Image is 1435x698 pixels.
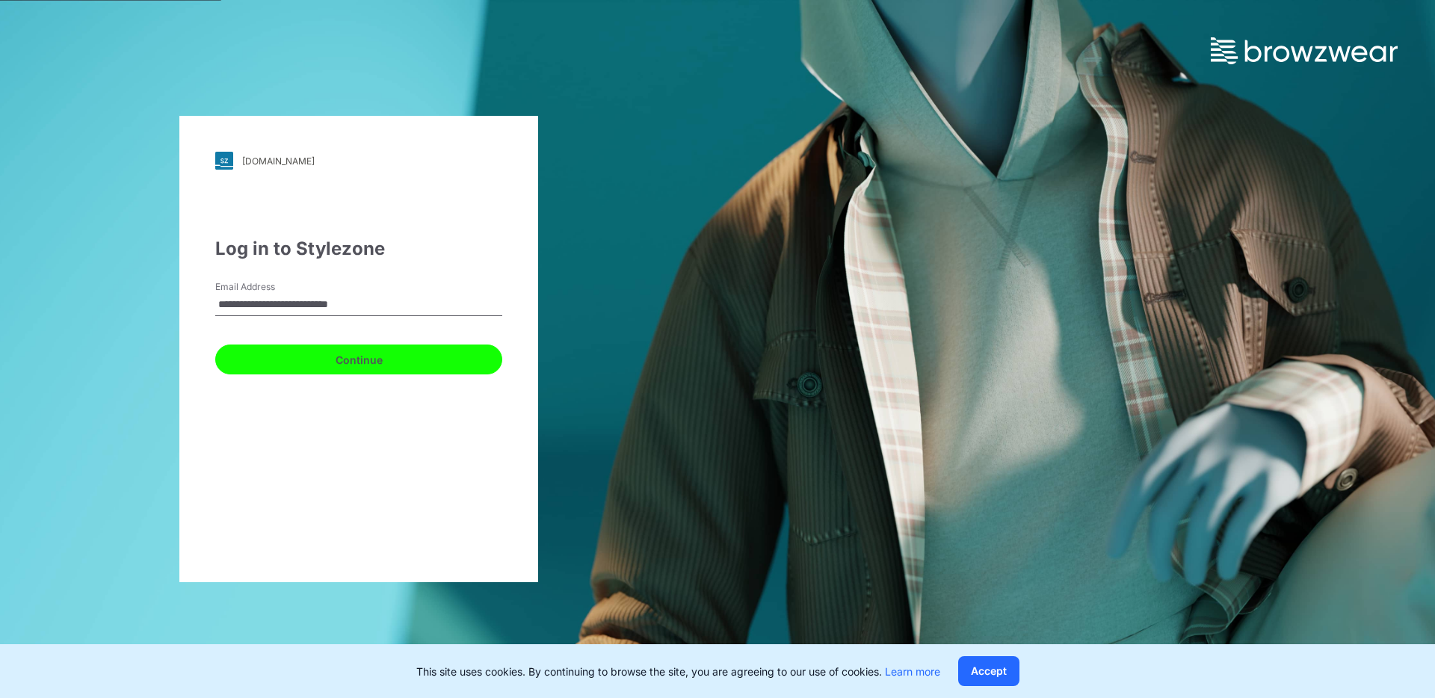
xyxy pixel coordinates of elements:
[215,345,502,374] button: Continue
[215,152,233,170] img: svg+xml;base64,PHN2ZyB3aWR0aD0iMjgiIGhlaWdodD0iMjgiIHZpZXdCb3g9IjAgMCAyOCAyOCIgZmlsbD0ibm9uZSIgeG...
[215,152,502,170] a: [DOMAIN_NAME]
[416,664,940,679] p: This site uses cookies. By continuing to browse the site, you are agreeing to our use of cookies.
[958,656,1019,686] button: Accept
[1211,37,1398,64] img: browzwear-logo.73288ffb.svg
[215,235,502,262] div: Log in to Stylezone
[215,280,320,294] label: Email Address
[885,665,940,678] a: Learn more
[242,155,315,167] div: [DOMAIN_NAME]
